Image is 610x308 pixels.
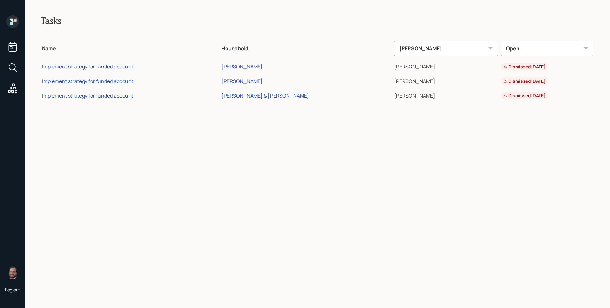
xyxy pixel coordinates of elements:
[6,266,19,279] img: james-distasi-headshot.png
[221,63,263,70] div: [PERSON_NAME]
[42,63,133,70] div: Implement strategy for funded account
[5,287,20,293] div: Log out
[393,73,499,87] td: [PERSON_NAME]
[503,78,546,84] div: Dismissed [DATE]
[42,78,133,85] div: Implement strategy for funded account
[42,92,133,99] div: Implement strategy for funded account
[41,36,220,59] th: Name
[503,64,546,70] div: Dismissed [DATE]
[501,41,593,56] div: Open
[220,36,392,59] th: Household
[393,59,499,73] td: [PERSON_NAME]
[394,41,498,56] div: [PERSON_NAME]
[503,93,546,99] div: Dismissed [DATE]
[41,15,595,26] h2: Tasks
[393,87,499,102] td: [PERSON_NAME]
[221,78,263,85] div: [PERSON_NAME]
[221,92,309,99] div: [PERSON_NAME] & [PERSON_NAME]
